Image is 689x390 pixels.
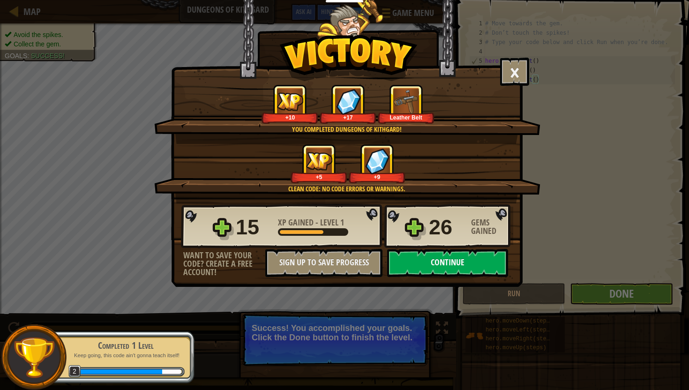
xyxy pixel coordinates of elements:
img: Gems Gained [336,89,360,114]
div: Leather Belt [380,114,433,121]
button: × [500,58,529,86]
img: New Item [393,89,419,114]
span: Level [318,217,340,228]
div: Gems Gained [471,218,513,235]
p: Keep going, this code ain't gonna teach itself! [67,352,185,359]
div: Clean code: no code errors or warnings. [199,184,494,194]
div: +9 [351,173,404,180]
img: XP Gained [306,152,332,170]
img: Gems Gained [365,148,389,174]
img: Victory [279,35,418,82]
div: - [278,218,344,227]
div: You completed Dungeons of Kithgard! [199,125,494,134]
div: Want to save your code? Create a free account! [183,251,265,277]
button: Continue [387,249,508,277]
img: XP Gained [277,92,303,111]
div: 26 [429,212,465,242]
div: 15 [236,212,272,242]
span: 2 [68,365,81,378]
div: +5 [292,173,345,180]
span: XP Gained [278,217,315,228]
div: Completed 1 Level [67,339,185,352]
div: +17 [322,114,374,121]
img: trophy.png [13,336,55,379]
span: 1 [340,217,344,228]
div: +10 [263,114,316,121]
button: Sign Up to Save Progress [265,249,382,277]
